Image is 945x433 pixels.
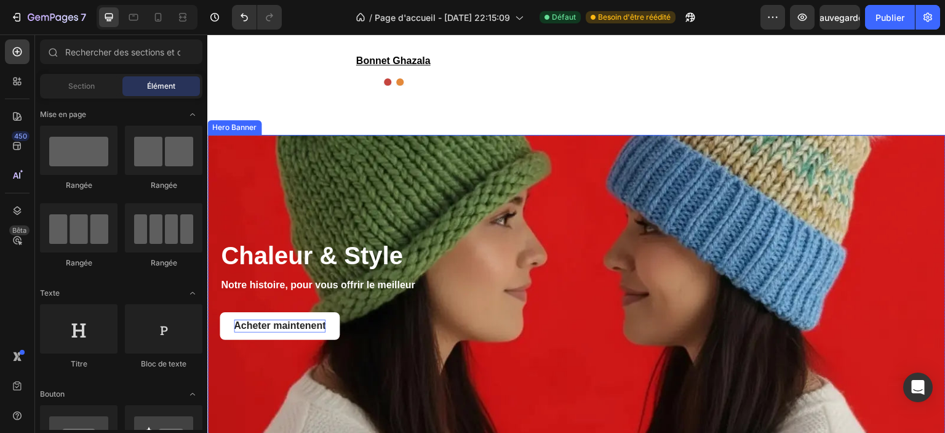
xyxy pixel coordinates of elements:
[147,81,175,91] font: Élément
[40,288,60,297] font: Texte
[369,12,372,23] font: /
[814,12,866,23] font: Sauvegarder
[40,110,86,119] font: Mise en page
[66,258,92,267] font: Rangée
[875,12,904,23] font: Publier
[903,373,933,402] div: Ouvrir Intercom Messenger
[14,132,27,140] font: 450
[40,39,202,64] input: Rechercher des sections et des éléments
[183,105,202,124] span: Basculer pour ouvrir
[865,5,915,30] button: Publier
[207,34,945,433] iframe: Zone de conception
[81,11,86,23] font: 7
[5,5,92,30] button: 7
[66,180,92,190] font: Rangée
[68,81,95,91] font: Section
[183,283,202,303] span: Basculer pour ouvrir
[232,5,282,30] div: Annuler/Rétablir
[375,12,510,23] font: Page d'accueil - [DATE] 22:15:09
[71,359,87,368] font: Titre
[40,389,65,399] font: Bouton
[151,180,177,190] font: Rangée
[151,258,177,267] font: Rangée
[141,359,186,368] font: Bloc de texte
[819,5,860,30] button: Sauvegarder
[183,384,202,404] span: Basculer pour ouvrir
[598,12,671,22] font: Besoin d'être réédité
[12,226,26,235] font: Bêta
[552,12,576,22] font: Défaut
